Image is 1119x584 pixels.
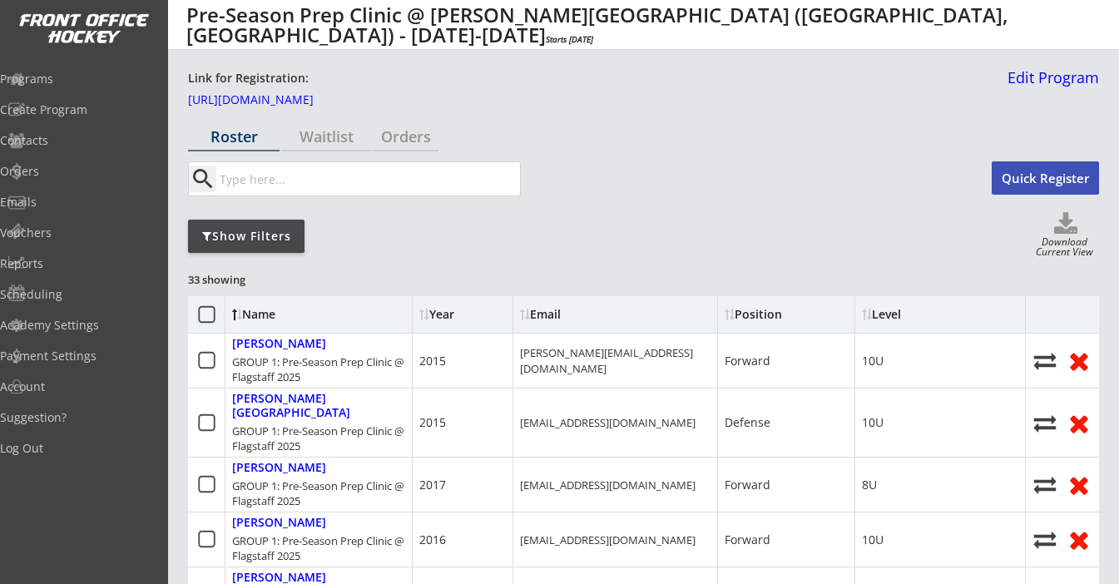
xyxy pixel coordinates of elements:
div: GROUP 1: Pre-Season Prep Clinic @ Flagstaff 2025 [232,533,405,563]
div: Email [520,309,670,320]
button: Move player [1032,473,1057,496]
div: Forward [725,353,770,369]
button: Remove from roster (no refund) [1066,472,1092,497]
button: search [189,166,216,192]
em: Starts [DATE] [546,33,593,45]
div: 10U [862,532,884,548]
input: Type here... [216,162,520,195]
a: Edit Program [1001,70,1099,99]
div: 10U [862,414,884,431]
div: 33 showing [188,272,308,287]
div: 2016 [419,532,446,548]
div: 2015 [419,353,446,369]
div: 2015 [419,414,446,431]
div: GROUP 1: Pre-Season Prep Clinic @ Flagstaff 2025 [232,478,405,508]
div: [PERSON_NAME] [232,461,326,475]
div: Defense [725,414,770,431]
div: Link for Registration: [188,70,311,87]
a: [URL][DOMAIN_NAME] [188,94,354,112]
button: Quick Register [992,161,1099,195]
button: Move player [1032,528,1057,551]
button: Move player [1032,412,1057,434]
div: 8U [862,477,877,493]
div: Roster [188,129,280,144]
div: Forward [725,532,770,548]
div: [EMAIL_ADDRESS][DOMAIN_NAME] [520,532,696,547]
div: Position [725,309,848,320]
div: [PERSON_NAME][EMAIL_ADDRESS][DOMAIN_NAME] [520,345,710,375]
button: Remove from roster (no refund) [1066,348,1092,374]
div: 10U [862,353,884,369]
button: Move player [1032,349,1057,372]
div: Download Current View [1030,237,1099,260]
button: Remove from roster (no refund) [1066,527,1092,552]
div: Waitlist [280,129,372,144]
button: Remove from roster (no refund) [1066,410,1092,436]
div: Year [419,309,506,320]
img: FOH%20White%20Logo%20Transparent.png [18,13,150,44]
button: Click to download full roster. Your browser settings may try to block it, check your security set... [1032,212,1099,237]
div: Level [862,309,1012,320]
div: [PERSON_NAME] [232,516,326,530]
div: [EMAIL_ADDRESS][DOMAIN_NAME] [520,478,696,492]
div: Name [232,309,368,320]
div: 2017 [419,477,446,493]
div: Forward [725,477,770,493]
div: [PERSON_NAME] [232,337,326,351]
div: Pre-Season Prep Clinic @ [PERSON_NAME][GEOGRAPHIC_DATA] ([GEOGRAPHIC_DATA], [GEOGRAPHIC_DATA]) - ... [186,5,1106,45]
div: Orders [373,129,438,144]
div: [PERSON_NAME][GEOGRAPHIC_DATA] [232,392,405,420]
div: [EMAIL_ADDRESS][DOMAIN_NAME] [520,415,696,430]
div: GROUP 1: Pre-Season Prep Clinic @ Flagstaff 2025 [232,423,405,453]
div: GROUP 1: Pre-Season Prep Clinic @ Flagstaff 2025 [232,354,405,384]
div: Show Filters [188,228,305,245]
